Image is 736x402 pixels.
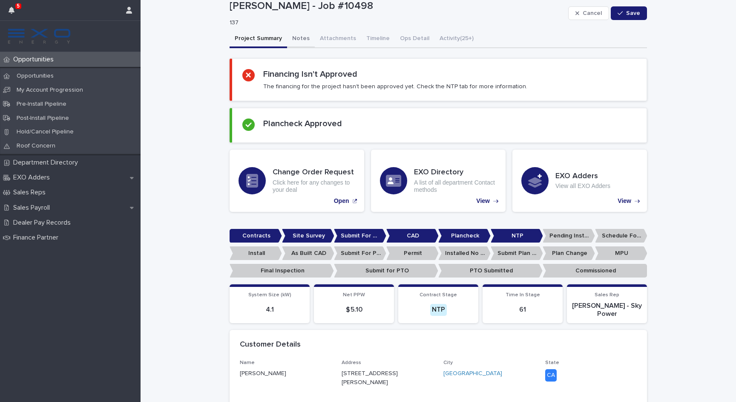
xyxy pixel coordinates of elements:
p: Department Directory [10,159,85,167]
p: Plan Change [543,246,595,260]
p: Pending Install Task [543,229,595,243]
p: [PERSON_NAME] [240,369,331,378]
h2: Financing Isn't Approved [263,69,357,79]
p: Sales Reps [10,188,52,197]
p: EXO Adders [10,174,57,182]
button: Project Summary [230,30,287,48]
p: Plancheck [438,229,491,243]
p: $ 5.10 [319,306,389,314]
span: Contract Stage [420,292,457,298]
p: Site Survey [282,229,334,243]
p: Opportunities [10,55,60,64]
span: Address [342,360,361,365]
p: Permit [386,246,439,260]
h2: Customer Details [240,340,301,350]
p: Click here for any changes to your deal [273,179,355,194]
p: Contracts [230,229,282,243]
p: PTO Submitted [438,264,543,278]
p: View [618,197,631,205]
p: NTP [491,229,543,243]
h3: EXO Directory [414,168,497,177]
h2: Plancheck Approved [263,119,342,129]
div: 5 [9,5,20,20]
p: Roof Concern [10,142,62,150]
button: Notes [287,30,315,48]
div: NTP [430,304,447,315]
p: MPU [595,246,647,260]
span: State [545,360,559,365]
p: View all EXO Adders [555,182,610,190]
p: Post-Install Pipeline [10,115,76,122]
button: Ops Detail [395,30,434,48]
span: Net PPW [343,292,365,298]
p: Pre-Install Pipeline [10,101,73,108]
p: My Account Progression [10,87,90,94]
p: Dealer Pay Records [10,219,78,227]
p: [STREET_ADDRESS][PERSON_NAME] [342,369,413,387]
p: Finance Partner [10,234,65,242]
button: Cancel [568,6,609,20]
p: Sales Payroll [10,204,57,212]
p: 137 [230,19,561,26]
p: CAD [386,229,439,243]
a: [GEOGRAPHIC_DATA] [443,369,502,378]
p: Final Inspection [230,264,334,278]
span: Time In Stage [506,292,540,298]
button: Attachments [315,30,361,48]
p: Open [334,197,349,205]
p: Opportunities [10,72,60,80]
span: Sales Rep [595,292,619,298]
p: Install [230,246,282,260]
p: 61 [488,306,558,314]
button: Activity (25+) [434,30,479,48]
button: Save [611,6,647,20]
p: 4.1 [235,306,305,314]
span: City [443,360,453,365]
p: Submit for PTO [334,264,438,278]
a: View [371,150,506,212]
span: Cancel [583,10,602,16]
h3: EXO Adders [555,172,610,181]
p: Installed No Permit [438,246,491,260]
h3: Change Order Request [273,168,355,177]
p: 5 [17,3,20,9]
div: CA [545,369,557,382]
img: FKS5r6ZBThi8E5hshIGi [7,28,72,45]
p: Schedule For Install [595,229,647,243]
span: System Size (kW) [248,292,291,298]
p: [PERSON_NAME] - Sky Power [572,302,642,318]
span: Name [240,360,255,365]
p: Submit For CAD [334,229,386,243]
button: Timeline [361,30,395,48]
a: Open [230,150,364,212]
p: Hold/Cancel Pipeline [10,128,80,136]
p: The financing for the project hasn't been approved yet. Check the NTP tab for more information. [263,83,527,90]
p: A list of all department Contact methods [414,179,497,194]
span: Save [626,10,640,16]
a: View [512,150,647,212]
p: Submit For Permit [334,246,386,260]
p: Commissioned [543,264,647,278]
p: Submit Plan Change [491,246,543,260]
p: As Built CAD [282,246,334,260]
p: View [476,197,490,205]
